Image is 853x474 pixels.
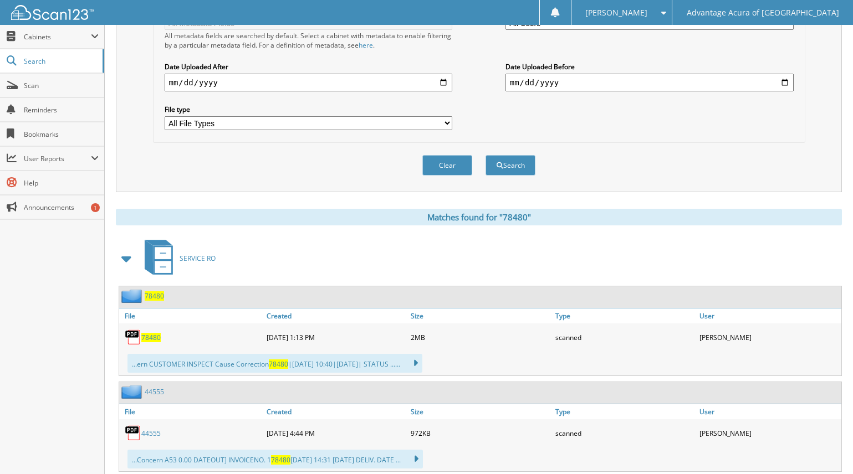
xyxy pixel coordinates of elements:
div: ...ern CUSTOMER INSPECT Cause Correction |[DATE] 10:40|[DATE]| STATUS ...... [127,354,422,373]
a: 44555 [145,387,164,396]
button: Clear [422,155,472,176]
div: [PERSON_NAME] [697,422,841,444]
a: User [697,404,841,419]
iframe: Chat Widget [798,421,853,474]
img: PDF.png [125,425,141,441]
label: File type [165,105,453,114]
div: scanned [553,422,697,444]
a: here [359,40,373,50]
div: 972KB [408,422,553,444]
span: Cabinets [24,32,91,42]
span: User Reports [24,154,91,163]
div: Matches found for "78480" [116,209,842,225]
input: end [505,74,794,91]
div: [PERSON_NAME] [697,326,841,348]
div: ...Concern A53 0.00 DATEOUT] INVOICENO. 1 [DATE] 14:31 [DATE] DELIV. DATE ... [127,450,423,468]
span: 78480 [271,455,290,465]
div: 2MB [408,326,553,348]
div: 1 [91,203,100,212]
span: [PERSON_NAME] [585,9,647,16]
span: Bookmarks [24,130,99,139]
a: Type [553,308,697,323]
div: All metadata fields are searched by default. Select a cabinet with metadata to enable filtering b... [165,31,453,50]
img: scan123-logo-white.svg [11,5,94,20]
div: [DATE] 4:44 PM [264,422,408,444]
div: [DATE] 1:13 PM [264,326,408,348]
a: 78480 [141,333,161,342]
span: SERVICE RO [180,254,216,263]
button: Search [486,155,535,176]
input: start [165,74,453,91]
label: Date Uploaded Before [505,62,794,71]
span: Announcements [24,203,99,212]
a: Size [408,308,553,323]
img: folder2.png [121,289,145,303]
span: Reminders [24,105,99,115]
a: 44555 [141,429,161,438]
a: SERVICE RO [138,236,216,280]
a: Created [264,308,408,323]
a: File [119,308,264,323]
span: Scan [24,81,99,90]
span: Search [24,56,97,66]
a: Type [553,404,697,419]
span: Advantage Acura of [GEOGRAPHIC_DATA] [687,9,839,16]
label: Date Uploaded After [165,62,453,71]
div: scanned [553,326,697,348]
a: User [697,308,841,323]
a: 78480 [145,291,164,301]
a: File [119,404,264,419]
a: Size [408,404,553,419]
img: PDF.png [125,329,141,346]
span: 78480 [269,359,288,369]
img: folder2.png [121,385,145,399]
a: Created [264,404,408,419]
span: Help [24,178,99,188]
